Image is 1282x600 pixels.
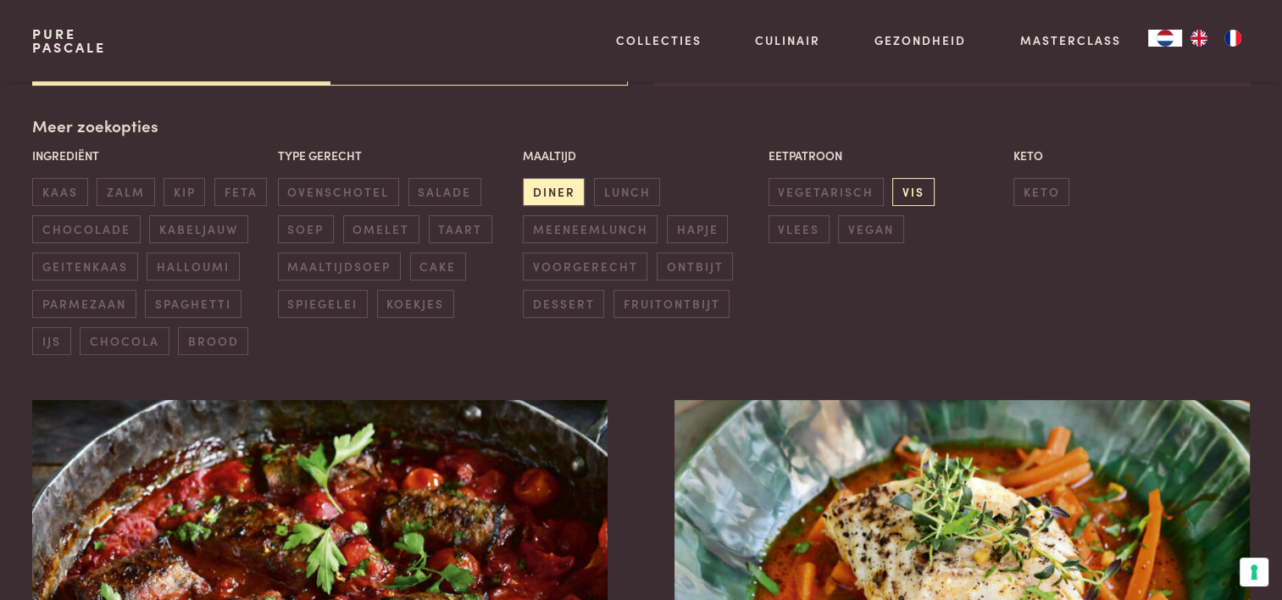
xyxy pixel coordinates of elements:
[429,215,492,243] span: taart
[1216,30,1250,47] a: FR
[164,178,205,206] span: kip
[1013,147,1250,164] p: Keto
[149,215,247,243] span: kabeljauw
[769,178,884,206] span: vegetarisch
[278,215,334,243] span: soep
[838,215,903,243] span: vegan
[278,178,399,206] span: ovenschotel
[147,253,239,281] span: halloumi
[32,147,269,164] p: Ingrediënt
[616,31,702,49] a: Collecties
[278,147,514,164] p: Type gerecht
[523,215,658,243] span: meeneemlunch
[1148,30,1250,47] aside: Language selected: Nederlands
[523,178,585,206] span: diner
[410,253,466,281] span: cake
[32,27,106,54] a: PurePascale
[408,178,481,206] span: salade
[523,253,647,281] span: voorgerecht
[523,147,759,164] p: Maaltijd
[178,327,248,355] span: brood
[214,178,267,206] span: feta
[32,178,87,206] span: kaas
[278,253,401,281] span: maaltijdsoep
[1020,31,1121,49] a: Masterclass
[874,31,966,49] a: Gezondheid
[1240,558,1268,586] button: Uw voorkeuren voor toestemming voor trackingtechnologieën
[1182,30,1250,47] ul: Language list
[1182,30,1216,47] a: EN
[278,290,368,318] span: spiegelei
[32,290,136,318] span: parmezaan
[892,178,934,206] span: vis
[32,253,137,281] span: geitenkaas
[1013,178,1069,206] span: keto
[145,290,241,318] span: spaghetti
[613,290,730,318] span: fruitontbijt
[657,253,733,281] span: ontbijt
[1148,30,1182,47] a: NL
[523,290,604,318] span: dessert
[594,178,660,206] span: lunch
[377,290,454,318] span: koekjes
[343,215,419,243] span: omelet
[80,327,169,355] span: chocola
[1148,30,1182,47] div: Language
[32,327,70,355] span: ijs
[769,147,1005,164] p: Eetpatroon
[769,215,830,243] span: vlees
[97,178,154,206] span: zalm
[32,215,140,243] span: chocolade
[755,31,820,49] a: Culinair
[667,215,728,243] span: hapje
